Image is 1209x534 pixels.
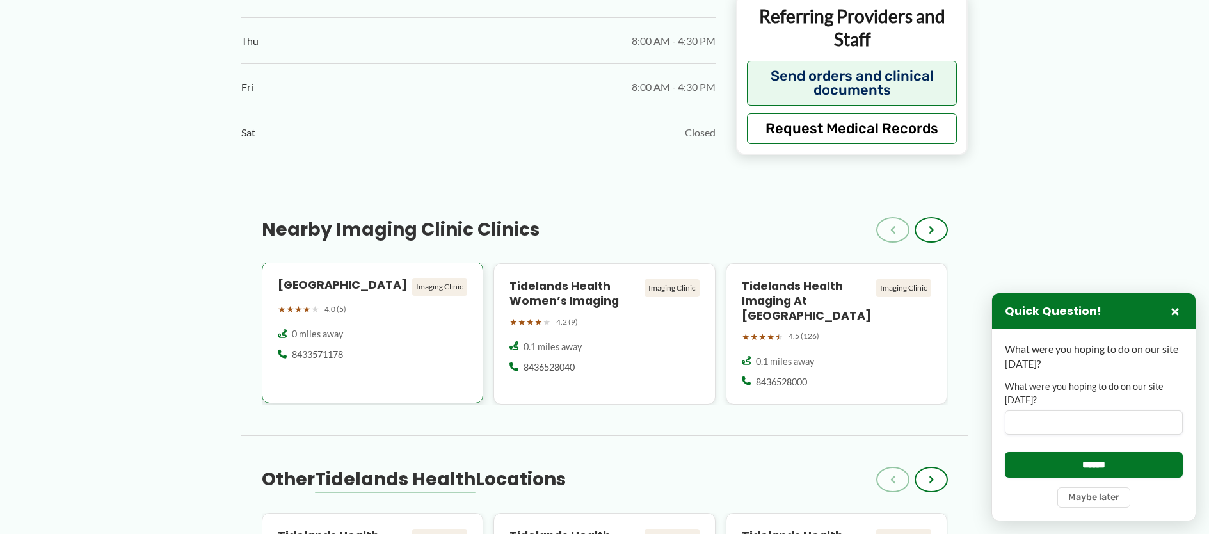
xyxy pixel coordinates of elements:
[292,348,343,361] span: 8433571178
[509,279,639,309] h4: Tidelands Health Women’s Imaging
[915,217,948,243] button: ›
[1005,380,1183,407] label: What were you hoping to do on our site [DATE]?
[534,314,543,330] span: ★
[742,328,750,345] span: ★
[412,278,467,296] div: Imaging Clinic
[294,301,303,318] span: ★
[543,314,551,330] span: ★
[241,31,259,51] span: Thu
[876,467,909,492] button: ‹
[789,329,819,343] span: 4.5 (126)
[241,123,255,142] span: Sat
[632,77,716,97] span: 8:00 AM - 4:30 PM
[303,301,311,318] span: ★
[1005,304,1101,319] h3: Quick Question!
[726,263,948,405] a: Tidelands Health Imaging at [GEOGRAPHIC_DATA] Imaging Clinic ★★★★★ 4.5 (126) 0.1 miles away 84365...
[758,328,767,345] span: ★
[262,468,566,491] h3: Other Locations
[241,77,253,97] span: Fri
[750,328,758,345] span: ★
[890,472,895,487] span: ‹
[524,361,575,374] span: 8436528040
[929,222,934,238] span: ›
[526,314,534,330] span: ★
[278,301,286,318] span: ★
[286,301,294,318] span: ★
[292,328,343,341] span: 0 miles away
[262,263,484,405] a: [GEOGRAPHIC_DATA] Imaging Clinic ★★★★★ 4.0 (5) 0 miles away 8433571178
[632,31,716,51] span: 8:00 AM - 4:30 PM
[262,218,540,241] h3: Nearby Imaging Clinic Clinics
[509,314,518,330] span: ★
[524,341,582,353] span: 0.1 miles away
[493,263,716,405] a: Tidelands Health Women’s Imaging Imaging Clinic ★★★★★ 4.2 (9) 0.1 miles away 8436528040
[311,301,319,318] span: ★
[767,328,775,345] span: ★
[324,302,346,316] span: 4.0 (5)
[685,123,716,142] span: Closed
[1167,303,1183,319] button: Close
[747,113,957,144] button: Request Medical Records
[518,314,526,330] span: ★
[556,315,578,329] span: 4.2 (9)
[1057,487,1130,508] button: Maybe later
[756,376,807,389] span: 8436528000
[775,328,783,345] span: ★
[747,4,957,51] p: Referring Providers and Staff
[1005,342,1183,371] p: What were you hoping to do on our site [DATE]?
[756,355,814,368] span: 0.1 miles away
[915,467,948,492] button: ›
[278,278,408,293] h4: [GEOGRAPHIC_DATA]
[876,217,909,243] button: ‹
[747,61,957,106] button: Send orders and clinical documents
[315,467,476,492] span: Tidelands Health
[742,279,872,323] h4: Tidelands Health Imaging at [GEOGRAPHIC_DATA]
[890,222,895,238] span: ‹
[876,279,931,297] div: Imaging Clinic
[929,472,934,487] span: ›
[645,279,700,297] div: Imaging Clinic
